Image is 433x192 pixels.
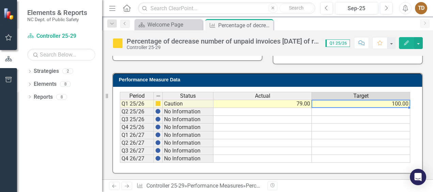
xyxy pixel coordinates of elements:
[137,182,262,190] div: » »
[138,2,315,14] input: Search ClearPoint...
[312,100,410,108] td: 100.00
[246,182,410,189] div: Percentage of decrease number of unpaid invoices [DATE] of receipt.
[163,116,213,124] td: No Information
[180,93,196,99] span: Status
[56,94,67,100] div: 8
[255,93,270,99] span: Actual
[353,93,369,99] span: Target
[415,2,427,14] button: TD
[279,3,314,13] button: Search
[163,108,213,116] td: No Information
[34,80,57,88] a: Elements
[163,124,213,131] td: No Information
[410,169,426,185] div: Open Intercom Messenger
[120,108,154,116] td: Q2 25/26
[34,93,53,101] a: Reports
[127,45,319,50] div: Controller 25-29
[163,131,213,139] td: No Information
[155,132,161,138] img: BgCOk07PiH71IgAAAABJRU5ErkJggg==
[187,182,243,189] a: Performance Measures
[120,100,154,108] td: Q1 25/26
[27,49,95,61] input: Search Below...
[120,139,154,147] td: Q2 26/27
[34,67,59,75] a: Strategies
[155,124,161,130] img: BgCOk07PiH71IgAAAABJRU5ErkJggg==
[146,182,185,189] a: Controller 25-29
[163,139,213,147] td: No Information
[127,37,319,45] div: Percentage of decrease number of unpaid invoices [DATE] of receipt.
[335,2,378,14] button: Sep-25
[120,155,154,163] td: Q4 26/27
[155,156,161,161] img: BgCOk07PiH71IgAAAABJRU5ErkJggg==
[62,68,73,74] div: 2
[27,9,87,17] span: Elements & Reports
[155,140,161,145] img: BgCOk07PiH71IgAAAABJRU5ErkJggg==
[325,39,350,47] span: Q1 25/26
[213,100,312,108] td: 79.00
[129,93,145,99] span: Period
[60,81,71,87] div: 8
[120,116,154,124] td: Q3 25/26
[120,147,154,155] td: Q3 26/27
[136,20,201,29] a: Welcome Page
[218,21,272,30] div: Percentage of decrease number of unpaid invoices [DATE] of receipt.
[120,124,154,131] td: Q4 25/26
[27,17,87,22] small: NC Dept. of Public Safety
[155,116,161,122] img: BgCOk07PiH71IgAAAABJRU5ErkJggg==
[289,5,304,11] span: Search
[163,147,213,155] td: No Information
[337,4,376,13] div: Sep-25
[120,131,154,139] td: Q1 26/27
[156,93,161,99] img: 8DAGhfEEPCf229AAAAAElFTkSuQmCC
[163,100,213,108] td: Caution
[112,38,123,49] img: Caution
[163,155,213,163] td: No Information
[27,32,95,40] a: Controller 25-29
[155,109,161,114] img: BgCOk07PiH71IgAAAABJRU5ErkJggg==
[155,148,161,153] img: BgCOk07PiH71IgAAAABJRU5ErkJggg==
[3,8,15,20] img: ClearPoint Strategy
[155,101,161,106] img: cBAA0RP0Y6D5n+AAAAAElFTkSuQmCC
[119,77,419,82] h3: Performance Measure Data
[147,20,201,29] div: Welcome Page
